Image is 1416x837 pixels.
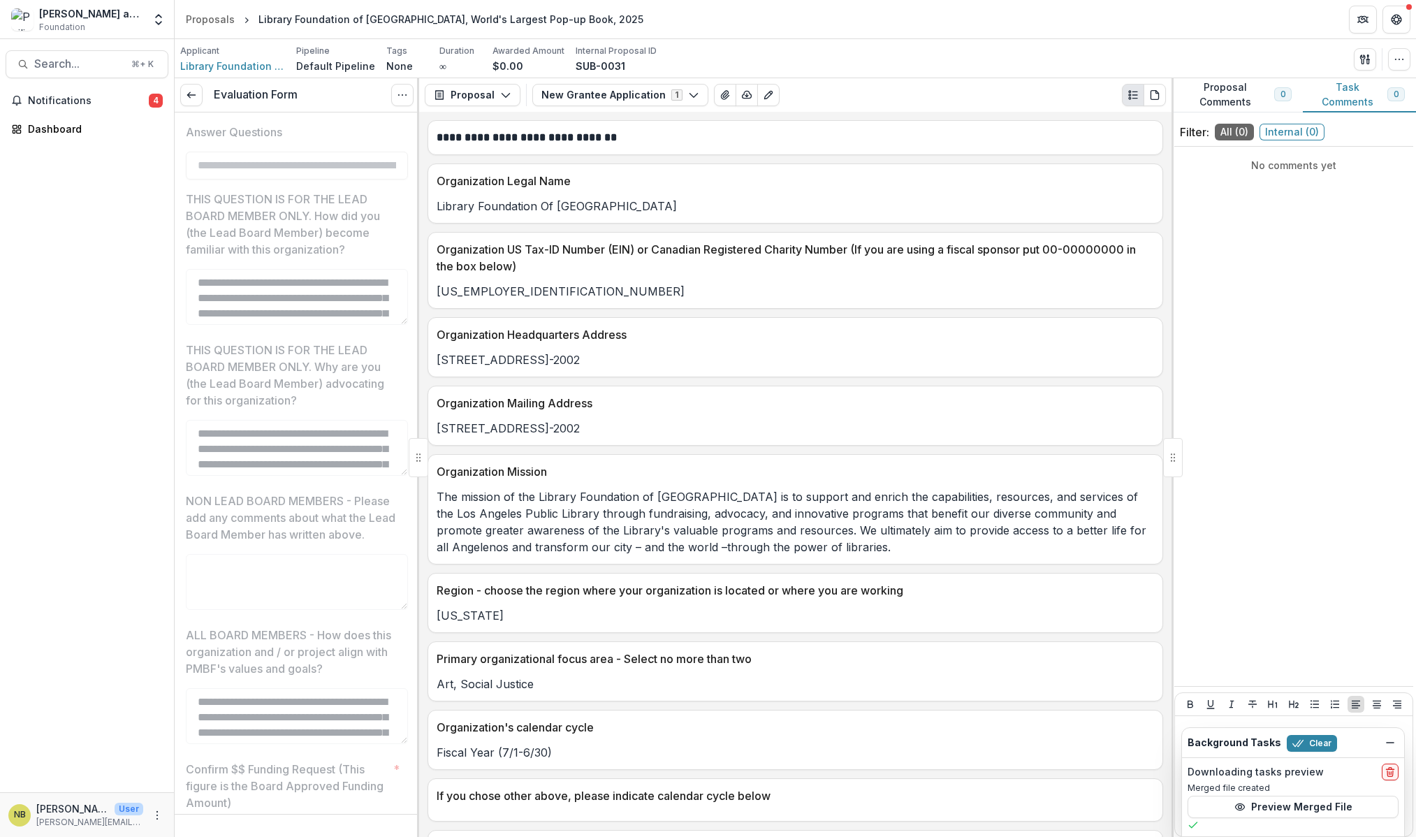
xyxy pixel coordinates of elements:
button: View Attached Files [714,84,736,106]
a: Library Foundation Of [GEOGRAPHIC_DATA] [180,59,285,73]
h3: Evaluation Form [214,88,298,101]
span: Internal ( 0 ) [1260,124,1324,140]
button: Align Center [1368,696,1385,713]
p: [STREET_ADDRESS]-2002 [437,420,1154,437]
p: Organization's calendar cycle [437,719,1148,736]
div: ⌘ + K [129,57,156,72]
button: Open entity switcher [149,6,168,34]
p: [PERSON_NAME] [36,801,109,816]
p: SUB-0031 [576,59,625,73]
h2: Downloading tasks preview [1188,766,1324,778]
span: 0 [1280,89,1285,99]
p: Merged file created [1188,782,1399,794]
p: Applicant [180,45,219,57]
button: Preview Merged File [1188,796,1399,818]
p: Awarded Amount [492,45,564,57]
p: Organization Mailing Address [437,395,1148,412]
div: Dashboard [28,122,157,136]
button: Underline [1202,696,1219,713]
button: Dismiss [1382,734,1399,751]
button: Bullet List [1306,696,1323,713]
p: Default Pipeline [296,59,375,73]
a: Proposals [180,9,240,29]
button: delete [1382,764,1399,780]
nav: breadcrumb [180,9,649,29]
div: Nancy Berman [14,810,26,820]
button: Strike [1244,696,1261,713]
div: [PERSON_NAME] and [PERSON_NAME] Foundation [39,6,143,21]
span: Search... [34,57,123,71]
button: Task Comments [1303,78,1416,112]
button: Options [391,84,414,106]
button: More [149,807,166,824]
span: Notifications [28,95,149,107]
p: Answer Questions [186,124,282,140]
p: Pipeline [296,45,330,57]
button: Search... [6,50,168,78]
button: Get Help [1382,6,1410,34]
p: Duration [439,45,474,57]
p: None [386,59,413,73]
p: Fiscal Year (7/1-6/30) [437,744,1154,761]
p: [PERSON_NAME][EMAIL_ADDRESS][DOMAIN_NAME] [36,816,143,829]
button: Edit as form [757,84,780,106]
p: ALL BOARD MEMBERS - How does this organization and / or project align with PMBF's values and goals? [186,627,400,677]
button: Proposal [425,84,520,106]
p: No comments yet [1180,158,1408,173]
p: Primary organizational focus area - Select no more than two [437,650,1148,667]
button: Proposal Comments [1172,78,1303,112]
p: [STREET_ADDRESS]-2002 [437,351,1154,368]
button: Italicize [1223,696,1240,713]
p: Internal Proposal ID [576,45,657,57]
p: $0.00 [492,59,523,73]
p: THIS QUESTION IS FOR THE LEAD BOARD MEMBER ONLY. How did you (the Lead Board Member) become famil... [186,191,400,258]
p: NON LEAD BOARD MEMBERS - Please add any comments about what the Lead Board Member has written above. [186,493,400,543]
button: Heading 1 [1264,696,1281,713]
button: Bold [1182,696,1199,713]
button: Plaintext view [1122,84,1144,106]
p: Filter: [1180,124,1209,140]
button: Notifications4 [6,89,168,112]
p: If you chose other above, please indicate calendar cycle below [437,787,1148,804]
p: Confirm $$ Funding Request (This figure is the Board Approved Funding Amount) [186,761,388,811]
p: User [115,803,143,815]
p: ∞ [439,59,446,73]
p: Organization US Tax-ID Number (EIN) or Canadian Registered Charity Number (If you are using a fis... [437,241,1148,275]
button: Align Right [1389,696,1406,713]
p: Organization Headquarters Address [437,326,1148,343]
p: [US_EMPLOYER_IDENTIFICATION_NUMBER] [437,283,1154,300]
p: THIS QUESTION IS FOR THE LEAD BOARD MEMBER ONLY. Why are you (the Lead Board Member) advocating f... [186,342,400,409]
span: All ( 0 ) [1215,124,1254,140]
span: Foundation [39,21,85,34]
p: Organization Legal Name [437,173,1148,189]
button: Partners [1349,6,1377,34]
p: Art, Social Justice [437,676,1154,692]
div: Library Foundation of [GEOGRAPHIC_DATA], World's Largest Pop-up Book, 2025 [258,12,643,27]
p: The mission of the Library Foundation of [GEOGRAPHIC_DATA] is to support and enrich the capabilit... [437,488,1154,555]
span: 4 [149,94,163,108]
h2: Background Tasks [1188,737,1281,749]
button: Ordered List [1327,696,1343,713]
p: [US_STATE] [437,607,1154,624]
p: Library Foundation Of [GEOGRAPHIC_DATA] [437,198,1154,214]
div: Proposals [186,12,235,27]
button: Clear [1287,735,1337,752]
p: Region - choose the region where your organization is located or where you are working [437,582,1148,599]
a: Dashboard [6,117,168,140]
img: Philip and Muriel Berman Foundation [11,8,34,31]
p: Tags [386,45,407,57]
button: PDF view [1144,84,1166,106]
button: Heading 2 [1285,696,1302,713]
button: New Grantee Application1 [532,84,708,106]
button: Align Left [1348,696,1364,713]
span: 0 [1394,89,1399,99]
p: Organization Mission [437,463,1148,480]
